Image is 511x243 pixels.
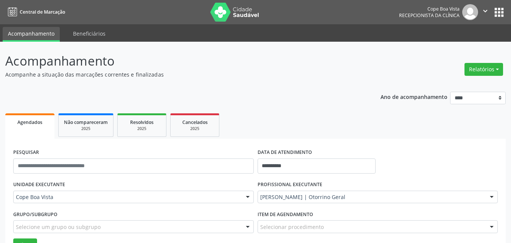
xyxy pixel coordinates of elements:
span: Selecionar procedimento [260,223,324,231]
p: Acompanhe a situação das marcações correntes e finalizadas [5,71,356,78]
label: DATA DE ATENDIMENTO [258,147,312,158]
a: Beneficiários [68,27,111,40]
span: [PERSON_NAME] | Otorrino Geral [260,193,483,201]
span: Resolvidos [130,119,154,125]
div: 2025 [123,126,161,132]
p: Acompanhamento [5,52,356,71]
label: PROFISSIONAL EXECUTANTE [258,179,322,191]
span: Selecione um grupo ou subgrupo [16,223,101,231]
label: UNIDADE EXECUTANTE [13,179,65,191]
div: 2025 [64,126,108,132]
label: PESQUISAR [13,147,39,158]
button:  [478,4,492,20]
a: Acompanhamento [3,27,60,42]
span: Recepcionista da clínica [399,12,460,19]
div: Cope Boa Vista [399,6,460,12]
span: Cancelados [182,119,208,125]
label: Grupo/Subgrupo [13,209,57,220]
a: Central de Marcação [5,6,65,18]
span: Cope Boa Vista [16,193,238,201]
p: Ano de acompanhamento [381,92,447,101]
label: Item de agendamento [258,209,313,220]
img: img [462,4,478,20]
button: apps [492,6,506,19]
button: Relatórios [464,63,503,76]
span: Central de Marcação [20,9,65,15]
span: Agendados [17,119,42,125]
span: Não compareceram [64,119,108,125]
i:  [481,7,489,15]
div: 2025 [176,126,214,132]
